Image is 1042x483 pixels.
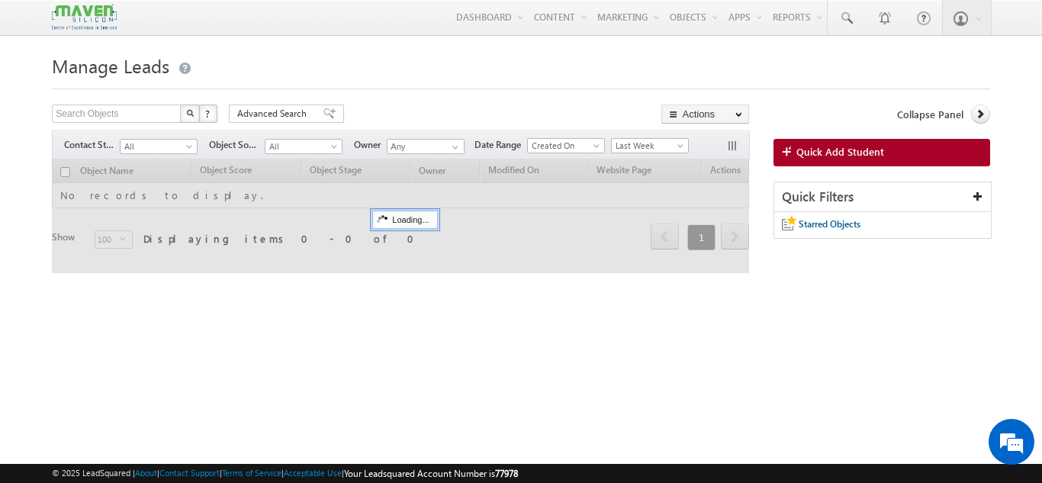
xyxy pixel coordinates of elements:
span: Collapse Panel [897,108,963,121]
span: Owner [354,138,387,152]
span: Last Week [612,139,684,153]
a: Last Week [611,138,689,153]
span: © 2025 LeadSquared | | | | | [52,466,518,481]
a: All [265,139,343,154]
a: Contact Support [159,468,220,478]
button: Actions [661,105,749,124]
span: 77978 [495,468,518,479]
span: Quick Add Student [796,145,884,159]
img: Search [186,109,194,117]
a: Show All Items [444,140,463,155]
span: Manage Leads [52,53,169,78]
span: All [265,140,338,153]
a: Acceptable Use [284,468,342,478]
span: Advanced Search [237,107,311,121]
img: Custom Logo [52,4,116,31]
span: Object Source [209,138,265,152]
a: Terms of Service [222,468,281,478]
a: Created On [527,138,605,153]
span: Contact Stage [64,138,120,152]
span: Date Range [474,138,527,152]
a: All [120,139,198,154]
a: About [135,468,157,478]
span: Starred Objects [799,218,860,230]
button: ? [199,105,217,123]
div: Quick Filters [774,182,991,212]
span: All [121,140,193,153]
a: Quick Add Student [773,139,990,166]
div: Loading... [372,211,437,229]
span: ? [205,107,212,120]
span: Created On [528,139,600,153]
input: Type to Search [387,139,465,154]
span: Your Leadsquared Account Number is [344,468,518,479]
